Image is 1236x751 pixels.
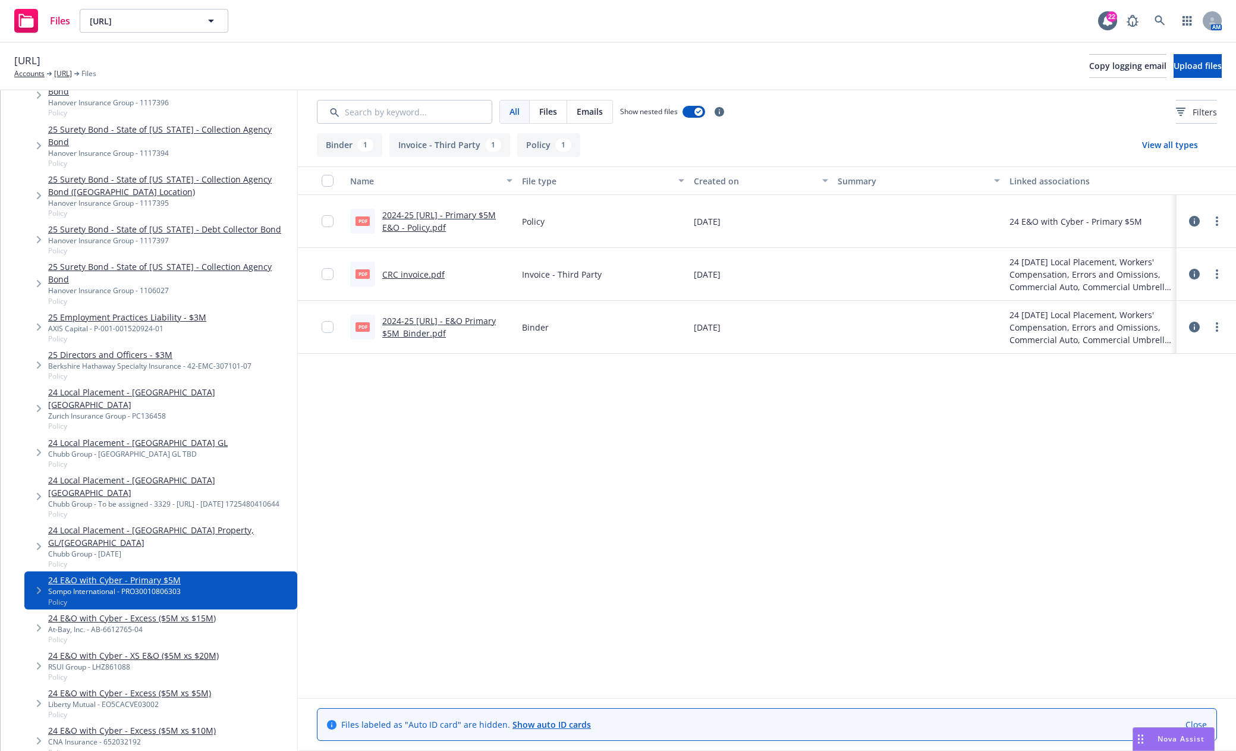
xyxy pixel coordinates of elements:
a: Report a Bug [1121,9,1144,33]
div: File type [522,175,671,187]
div: 24 [DATE] Local Placement, Workers' Compensation, Errors and Omissions, Commercial Auto, Commerci... [1009,309,1172,346]
span: [URL] [90,15,193,27]
div: Chubb Group - To be assigned - 3329 - [URL] - [DATE] 1725480410644 [48,499,293,509]
a: more [1210,267,1224,281]
div: AXIS Capital - P-001-001520924-01 [48,323,206,334]
span: Show nested files [620,106,678,117]
span: Files [539,105,557,118]
span: Policy [48,672,219,682]
div: CNA Insurance - 652032192 [48,737,216,747]
span: pdf [356,322,370,331]
span: Policy [48,158,293,168]
span: Files [50,16,70,26]
button: Summary [833,166,1005,195]
a: 24 Local Placement - [GEOGRAPHIC_DATA] [GEOGRAPHIC_DATA] [48,474,293,499]
button: Binder [317,133,382,157]
button: Copy logging email [1089,54,1166,78]
button: Invoice - Third Party [389,133,510,157]
button: [URL] [80,9,228,33]
a: Search [1148,9,1172,33]
div: Hanover Insurance Group - 1117394 [48,148,293,158]
div: Hanover Insurance Group - 1117397 [48,235,281,246]
button: Created on [689,166,832,195]
div: Liberty Mutual - EO5CACVE03002 [48,699,211,709]
div: 1 [485,139,501,152]
div: At-Bay, Inc. - AB-6612765-04 [48,624,216,634]
button: Upload files [1174,54,1222,78]
div: Chubb Group - [DATE] [48,549,293,559]
span: Upload files [1174,60,1222,71]
span: Files labeled as "Auto ID card" are hidden. [341,718,591,731]
span: Policy [48,246,281,256]
span: Policy [48,634,216,645]
span: Filters [1193,106,1217,118]
div: 1 [357,139,373,152]
div: Sompo International - PRO30010806303 [48,586,181,596]
a: 25 Surety Bond - State of [US_STATE] - Debt Collector Bond [48,223,281,235]
div: Berkshire Hathaway Specialty Insurance - 42-EMC-307101-07 [48,361,251,371]
span: Policy [48,709,211,719]
button: View all types [1123,133,1217,157]
a: 25 Surety Bond - State of [US_STATE] - Collection Agency Bond ([GEOGRAPHIC_DATA] Location) [48,173,293,198]
button: Filters [1176,100,1217,124]
a: 2024-25 [URL] - E&O Primary $5M_Binder.pdf [382,315,496,339]
span: All [510,105,520,118]
div: Drag to move [1133,728,1148,750]
span: Invoice - Third Party [522,268,602,281]
a: Show auto ID cards [512,719,591,730]
button: Policy [517,133,580,157]
a: 25 Surety Bond - State of [US_STATE] - Collection Agency Bond [48,260,293,285]
span: [DATE] [694,268,721,281]
div: Linked associations [1009,175,1172,187]
span: Nova Assist [1158,734,1204,744]
div: Hanover Insurance Group - 1117396 [48,98,293,108]
div: 24 [DATE] Local Placement, Workers' Compensation, Errors and Omissions, Commercial Auto, Commerci... [1009,256,1172,293]
span: Policy [48,559,293,569]
span: [DATE] [694,215,721,228]
input: Toggle Row Selected [322,215,334,227]
a: 24 E&O with Cyber - Excess ($5M xs $5M) [48,687,211,699]
a: 24 Local Placement - [GEOGRAPHIC_DATA] GL [48,436,228,449]
div: 24 E&O with Cyber - Primary $5M [1009,215,1142,228]
div: 22 [1106,11,1117,22]
span: Policy [48,371,251,381]
span: Policy [48,509,293,519]
a: 24 E&O with Cyber - Primary $5M [48,574,181,586]
span: [DATE] [694,321,721,334]
span: Policy [48,597,181,607]
div: Hanover Insurance Group - 1106027 [48,285,293,296]
span: Policy [48,108,293,118]
a: 25 Employment Practices Liability - $3M [48,311,206,323]
div: Hanover Insurance Group - 1117395 [48,198,293,208]
a: 25 Directors and Officers - $3M [48,348,251,361]
div: Name [350,175,499,187]
button: File type [517,166,689,195]
span: Files [81,68,96,79]
input: Select all [322,175,334,187]
a: CRC invoice.pdf [382,269,445,280]
span: Policy [48,459,228,469]
a: 24 E&O with Cyber - XS E&O ($5M xs $20M) [48,649,219,662]
span: Policy [48,208,293,218]
a: 24 Local Placement - [GEOGRAPHIC_DATA] [GEOGRAPHIC_DATA] [48,386,293,411]
span: pdf [356,216,370,225]
div: 1 [555,139,571,152]
a: 24 E&O with Cyber - Excess ($5M xs $15M) [48,612,216,624]
a: Close [1185,718,1207,731]
span: Policy [522,215,545,228]
input: Search by keyword... [317,100,492,124]
div: Summary [838,175,987,187]
span: Policy [48,296,293,306]
button: Name [345,166,517,195]
span: pdf [356,269,370,278]
span: Policy [48,421,293,431]
span: Policy [48,334,206,344]
input: Toggle Row Selected [322,268,334,280]
div: RSUI Group - LHZ861088 [48,662,219,672]
span: Binder [522,321,549,334]
a: 24 Local Placement - [GEOGRAPHIC_DATA] Property, GL/[GEOGRAPHIC_DATA] [48,524,293,549]
a: Files [10,4,75,37]
button: Linked associations [1005,166,1177,195]
input: Toggle Row Selected [322,321,334,333]
a: Switch app [1175,9,1199,33]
